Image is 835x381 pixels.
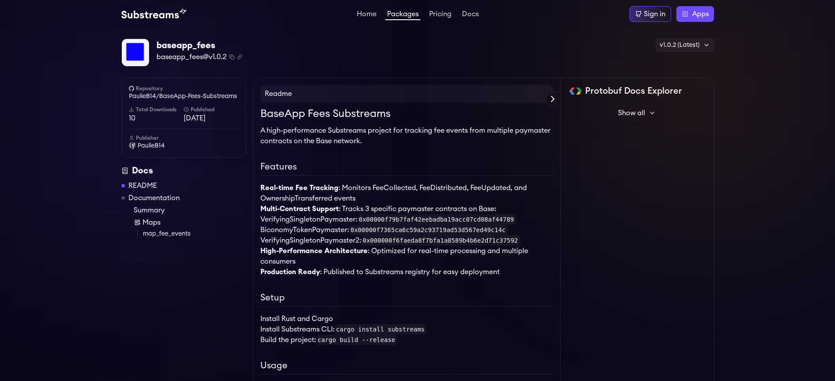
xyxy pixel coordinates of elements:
[260,359,553,374] h2: Usage
[427,11,453,19] a: Pricing
[138,141,165,150] span: PaulieB14
[349,225,508,235] code: 0x00000f7365ca6c59a2c93719ad53d567ed49c14c
[260,225,553,235] li: BiconomyTokenPaymaster:
[260,291,553,307] h2: Setup
[585,85,682,97] h2: Protobuf Docs Explorer
[260,106,553,122] h1: BaseApp Fees Substreams
[260,205,339,212] strong: Multi-Contract Support
[122,39,149,66] img: Package Logo
[134,219,141,226] img: Map icon
[129,142,136,149] img: User Avatar
[156,39,242,52] div: baseapp_fees
[260,85,553,102] h4: Readme
[134,205,246,215] a: Summary
[143,229,246,238] a: map_fee_events
[260,125,553,146] p: A high-performance Substreams project for tracking fee events from multiple paymaster contracts o...
[260,160,553,176] h2: Features
[129,141,238,150] a: PaulieB14
[618,108,645,118] span: Show all
[184,106,238,113] h6: Published
[357,214,516,225] code: 0x00000f79b7faf42eebadba19acc07cd08af44789
[129,86,134,91] img: github
[229,54,235,60] button: Copy package name and version
[569,88,582,95] img: Protobuf
[129,134,238,141] h6: Publisher
[385,11,420,20] a: Packages
[129,85,238,92] h6: Repository
[260,267,553,277] li: : Published to Substreams registry for easy deployment
[184,113,238,123] span: [DATE]
[355,11,378,19] a: Home
[260,235,553,246] li: VerifyingSingletonPaymaster2:
[121,9,186,19] img: Substream's logo
[260,268,320,275] strong: Production Ready
[129,92,238,101] a: PaulieB14/BaseApp-Fees-Substreams
[260,204,553,246] li: : Tracks 3 specific paymaster contracts on Base:
[260,184,338,191] strong: Real-time Fee Tracking
[260,335,553,345] li: Build the project:
[260,314,553,324] li: Install Rust and Cargo
[121,165,246,177] div: Docs
[134,217,246,228] a: Maps
[260,214,553,225] li: VerifyingSingletonPaymaster:
[128,193,180,203] a: Documentation
[260,183,553,204] li: : Monitors FeeCollected, FeeDistributed, FeeUpdated, and OwnershipTransferred events
[260,324,553,335] li: Install Substreams CLI:
[460,11,480,19] a: Docs
[260,246,553,267] li: : Optimized for real-time processing and multiple consumers
[692,9,709,19] span: Apps
[260,247,368,254] strong: High-Performance Architecture
[128,180,157,191] a: README
[334,324,426,335] code: cargo install substreams
[644,9,665,19] div: Sign in
[361,235,520,246] code: 0x000000f6faeda8f7bfa1a8589b4b6e2d71c37592
[629,6,671,22] a: Sign in
[316,335,397,345] code: cargo build --release
[656,39,714,52] div: v1.0.2 (Latest)
[569,104,705,122] button: Show all
[129,113,184,123] span: 10
[156,52,227,62] span: baseapp_fees@v1.0.2
[237,54,242,60] button: Copy .spkg link to clipboard
[129,106,184,113] h6: Total Downloads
